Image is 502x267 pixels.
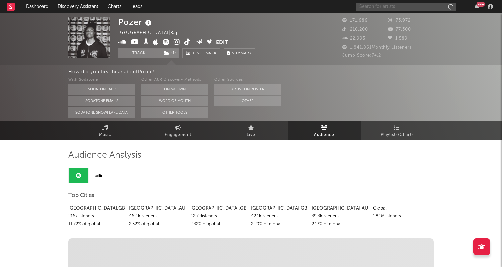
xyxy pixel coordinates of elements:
[68,96,135,106] button: Sodatone Emails
[312,204,368,212] div: [GEOGRAPHIC_DATA] , AU
[342,53,381,58] span: Jump Score: 74.2
[224,48,255,58] button: Summary
[165,131,191,139] span: Engagement
[190,220,246,228] div: 2.32 % of global
[141,84,208,95] button: On My Own
[342,18,368,23] span: 171,686
[214,121,288,140] a: Live
[288,121,361,140] a: Audience
[247,131,255,139] span: Live
[68,76,135,84] div: With Sodatone
[99,131,111,139] span: Music
[160,48,179,58] button: (1)
[141,96,208,106] button: Word Of Mouth
[190,212,246,220] div: 42.7k listeners
[312,212,368,220] div: 39.3k listeners
[381,131,414,139] span: Playlists/Charts
[361,121,434,140] a: Playlists/Charts
[141,121,214,140] a: Engagement
[129,204,185,212] div: [GEOGRAPHIC_DATA] , AU
[68,204,124,212] div: [GEOGRAPHIC_DATA] , GB
[68,121,141,140] a: Music
[118,29,187,37] div: [GEOGRAPHIC_DATA] | Rap
[68,220,124,228] div: 11.72 % of global
[129,212,185,220] div: 46.4k listeners
[373,204,429,212] div: Global
[118,17,153,28] div: Pozer
[388,18,411,23] span: 73,972
[232,52,252,55] span: Summary
[192,50,217,58] span: Benchmark
[118,48,160,58] button: Track
[160,48,179,58] span: ( 1 )
[388,27,411,32] span: 77,300
[475,4,479,9] button: 99+
[141,76,208,84] div: Other A&R Discovery Methods
[312,220,368,228] div: 2.13 % of global
[251,204,307,212] div: [GEOGRAPHIC_DATA] , GB
[141,107,208,118] button: Other Tools
[68,84,135,95] button: Sodatone App
[182,48,220,58] a: Benchmark
[356,3,456,11] input: Search for artists
[251,212,307,220] div: 42.1k listeners
[216,39,228,47] button: Edit
[68,151,141,159] span: Audience Analysis
[214,96,281,106] button: Other
[342,45,412,50] span: 1,841,861 Monthly Listeners
[214,84,281,95] button: Artist on Roster
[314,131,334,139] span: Audience
[477,2,485,7] div: 99 +
[129,220,185,228] div: 2.52 % of global
[342,27,368,32] span: 216,200
[68,192,94,200] span: Top Cities
[214,76,281,84] div: Other Sources
[388,36,408,41] span: 1,589
[68,212,124,220] div: 216k listeners
[342,36,365,41] span: 22,995
[251,220,307,228] div: 2.29 % of global
[190,204,246,212] div: [GEOGRAPHIC_DATA] , GB
[68,107,135,118] button: Sodatone Snowflake Data
[68,68,502,76] div: How did you first hear about Pozer ?
[373,212,429,220] div: 1.84M listeners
